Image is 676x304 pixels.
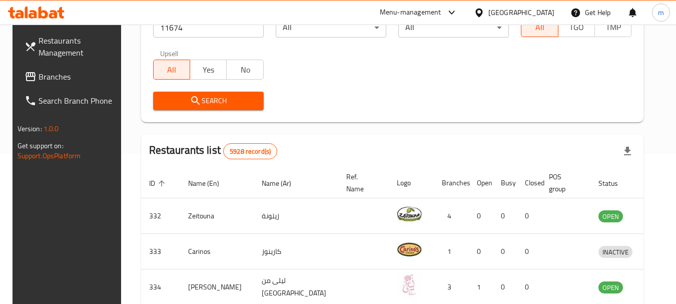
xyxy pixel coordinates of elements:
div: All [398,18,509,38]
label: Upsell [160,50,179,57]
span: POS group [549,171,578,195]
span: TGO [562,20,591,35]
th: Branches [434,168,469,198]
td: كارينوز [254,234,338,269]
div: OPEN [598,281,623,293]
a: Support.OpsPlatform [18,149,81,162]
td: 0 [469,198,493,234]
td: 0 [517,198,541,234]
h2: Restaurants list [149,143,278,159]
div: OPEN [598,210,623,222]
td: Carinos [180,234,254,269]
a: Branches [17,65,126,89]
span: Version: [18,122,42,135]
input: Search for restaurant name or ID.. [153,18,264,38]
span: Status [598,177,631,189]
div: Export file [615,139,639,163]
span: Get support on: [18,139,64,152]
th: Closed [517,168,541,198]
span: TMP [599,20,627,35]
td: 0 [517,234,541,269]
td: Zeitouna [180,198,254,234]
td: 0 [493,198,517,234]
a: Restaurants Management [17,29,126,65]
span: Name (Ar) [262,177,304,189]
span: 1.0.0 [44,122,59,135]
button: TMP [594,17,631,37]
button: All [521,17,558,37]
td: 0 [469,234,493,269]
span: Restaurants Management [39,35,118,59]
span: All [158,63,186,77]
td: 333 [141,234,180,269]
button: TGO [558,17,595,37]
span: OPEN [598,282,623,293]
span: m [658,7,664,18]
img: Zeitouna [397,201,422,226]
button: No [226,60,263,80]
img: Carinos [397,237,422,262]
td: 4 [434,198,469,234]
span: Search [161,95,256,107]
td: 332 [141,198,180,234]
span: Name (En) [188,177,232,189]
span: 5928 record(s) [224,147,277,156]
a: Search Branch Phone [17,89,126,113]
span: Ref. Name [346,171,377,195]
td: 0 [493,234,517,269]
button: Search [153,92,264,110]
span: Search Branch Phone [39,95,118,107]
td: 1 [434,234,469,269]
span: Branches [39,71,118,83]
span: All [525,20,554,35]
div: Menu-management [380,7,441,19]
button: Yes [190,60,227,80]
div: All [276,18,386,38]
td: زيتونة [254,198,338,234]
span: OPEN [598,211,623,222]
div: [GEOGRAPHIC_DATA] [488,7,554,18]
th: Logo [389,168,434,198]
span: ID [149,177,168,189]
button: All [153,60,190,80]
span: No [231,63,259,77]
th: Open [469,168,493,198]
span: INACTIVE [598,246,632,258]
th: Busy [493,168,517,198]
span: Yes [194,63,223,77]
img: Leila Min Lebnan [397,272,422,297]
